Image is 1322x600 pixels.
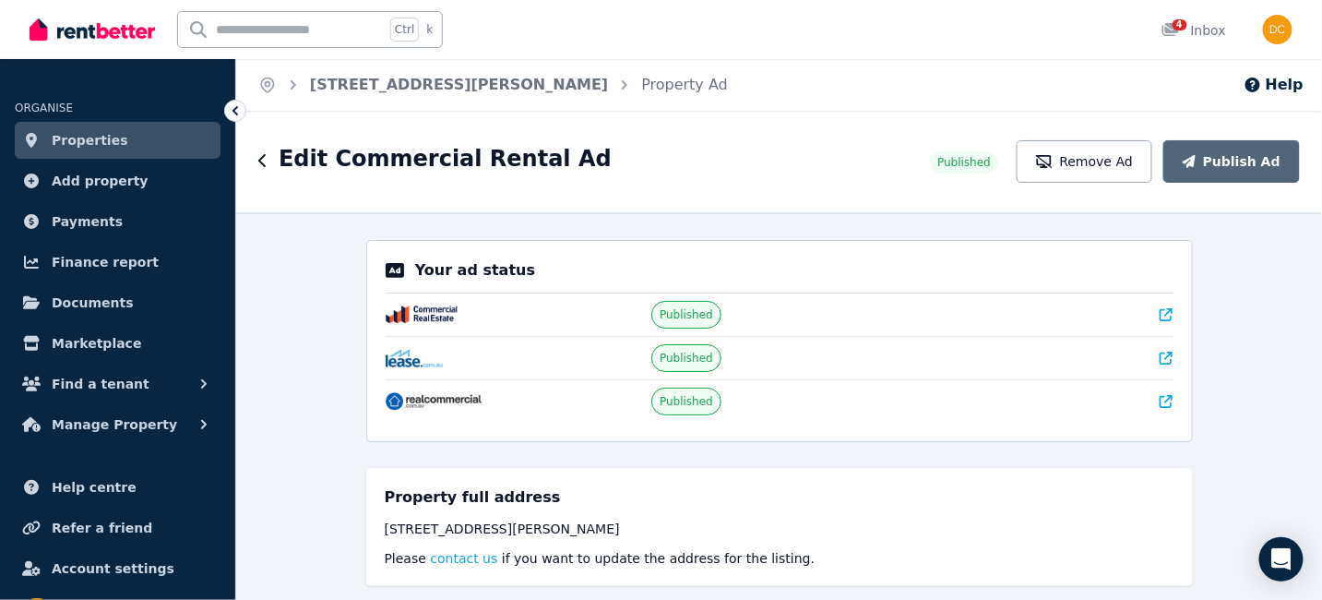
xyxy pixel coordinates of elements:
p: Please if you want to update the address for the listing. [385,549,1174,568]
a: Marketplace [15,325,220,362]
button: Remove Ad [1017,140,1152,183]
span: Published [660,307,713,322]
span: Ctrl [390,18,419,42]
span: Marketplace [52,332,141,354]
span: Find a tenant [52,373,149,395]
a: Payments [15,203,220,240]
button: contact us [430,549,497,568]
button: Publish Ad [1163,140,1300,183]
span: k [426,22,433,37]
span: Help centre [52,476,137,498]
span: Published [660,394,713,409]
span: Refer a friend [52,517,152,539]
span: Finance report [52,251,159,273]
button: Manage Property [15,406,220,443]
img: RealCommercial.com.au [386,392,482,411]
span: Add property [52,170,149,192]
div: Open Intercom Messenger [1259,537,1304,582]
nav: Breadcrumb [236,59,750,111]
span: Documents [52,292,134,314]
div: Inbox [1161,21,1226,40]
p: Your ad status [415,259,535,282]
span: ORGANISE [15,102,73,114]
a: Account settings [15,550,220,587]
img: David Chapman [1263,15,1292,44]
h5: Property full address [385,486,561,509]
span: Account settings [52,558,174,580]
button: Find a tenant [15,366,220,402]
a: Properties [15,122,220,159]
a: Add property [15,162,220,199]
a: Finance report [15,244,220,281]
img: CommercialRealEstate.com.au [386,306,459,324]
a: Help centre [15,469,220,506]
img: Lease.com.au [386,349,444,367]
span: Properties [52,129,128,151]
span: Manage Property [52,414,177,436]
a: Refer a friend [15,510,220,546]
h1: Edit Commercial Rental Ad [279,144,612,174]
span: Payments [52,210,123,233]
button: Help [1244,74,1304,96]
span: 4 [1173,19,1187,30]
div: [STREET_ADDRESS][PERSON_NAME] [385,520,1174,538]
span: Published [660,351,713,366]
img: RentBetter [30,16,155,43]
span: Published [937,155,991,170]
a: Documents [15,284,220,321]
a: [STREET_ADDRESS][PERSON_NAME] [310,76,608,93]
a: Property Ad [641,76,728,93]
